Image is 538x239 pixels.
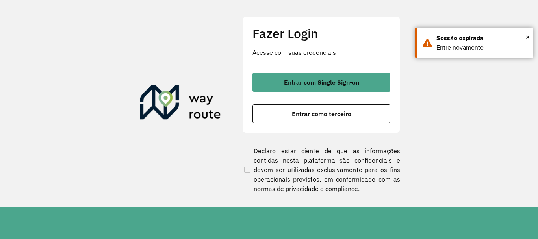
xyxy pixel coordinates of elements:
p: Acesse com suas credenciais [252,48,390,57]
button: Close [526,31,530,43]
span: Entrar com Single Sign-on [284,79,359,85]
h2: Fazer Login [252,26,390,41]
button: button [252,104,390,123]
img: Roteirizador AmbevTech [140,85,221,123]
div: Sessão expirada [436,33,527,43]
div: Entre novamente [436,43,527,52]
label: Declaro estar ciente de que as informações contidas nesta plataforma são confidenciais e devem se... [243,146,400,193]
span: × [526,31,530,43]
span: Entrar como terceiro [292,111,351,117]
button: button [252,73,390,92]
